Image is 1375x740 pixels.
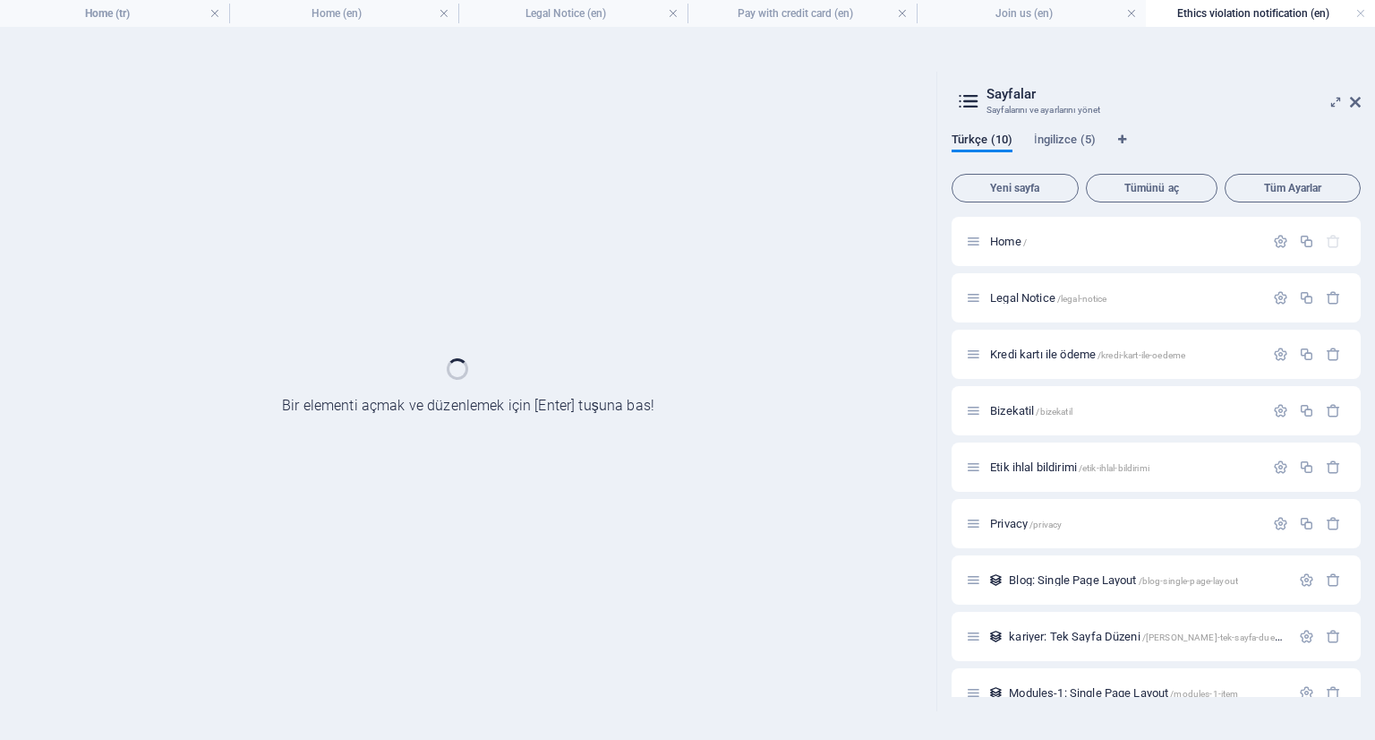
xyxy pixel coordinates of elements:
[1057,294,1107,304] span: /legal-notice
[1079,463,1149,473] span: /etik-ihlal-bildirimi
[990,460,1149,474] span: Sayfayı açmak için tıkla
[1326,234,1341,249] div: Başlangıç sayfası silinemez
[1299,572,1314,588] div: Ayarlar
[1003,687,1290,699] div: Modules-1: Single Page Layout/modules-1-item
[990,348,1185,361] span: Sayfayı açmak için tıkla
[1139,576,1238,586] span: /blog-single-page-layout
[1023,237,1027,247] span: /
[1273,347,1288,362] div: Ayarlar
[1273,516,1288,531] div: Ayarlar
[952,129,1012,154] span: Türkçe (10)
[1225,174,1361,202] button: Tüm Ayarlar
[1146,4,1375,23] h4: Ethics violation notification (en)
[1299,516,1314,531] div: Çoğalt
[1273,460,1288,475] div: Ayarlar
[1326,629,1341,644] div: Sil
[985,348,1264,360] div: Kredi kartı ile ödeme/kredi-kart-ile-oedeme
[1273,234,1288,249] div: Ayarlar
[990,404,1072,417] span: Sayfayı açmak için tıkla
[988,629,1003,644] div: Bu düzen, bu koleksiyonun tüm ögeleri (örn: bir blog paylaşımı) için şablon olarak kullanılır. Bi...
[1034,129,1096,154] span: İngilizce (5)
[1009,573,1238,587] span: Sayfayı açmak için tıkla
[952,174,1079,202] button: Yeni sayfa
[1097,350,1185,360] span: /kredi-kart-ile-oedeme
[1299,403,1314,418] div: Çoğalt
[985,292,1264,304] div: Legal Notice/legal-notice
[1299,234,1314,249] div: Çoğalt
[1299,629,1314,644] div: Ayarlar
[986,86,1361,102] h2: Sayfalar
[1009,630,1291,643] span: Sayfayı açmak için tıkla
[985,518,1264,529] div: Privacy/privacy
[1326,460,1341,475] div: Sil
[1029,520,1062,529] span: /privacy
[917,4,1146,23] h4: Join us (en)
[952,133,1361,167] div: Dil Sekmeleri
[990,291,1106,305] span: Sayfayı açmak için tıkla
[985,461,1264,473] div: Etik ihlal bildirimi/etik-ihlal-bildirimi
[990,517,1062,530] span: Sayfayı açmak için tıkla
[990,235,1027,248] span: Sayfayı açmak için tıkla
[986,102,1325,118] h3: Sayfalarını ve ayarlarını yönet
[1003,574,1290,586] div: Blog: Single Page Layout/blog-single-page-layout
[1273,403,1288,418] div: Ayarlar
[1003,631,1290,642] div: kariyer: Tek Sayfa Düzeni/[PERSON_NAME]-tek-sayfa-duezeni
[985,236,1264,247] div: Home/
[1036,407,1072,417] span: /bizekatil
[1086,174,1218,202] button: Tümünü aç
[1094,183,1210,194] span: Tümünü aç
[1170,689,1238,699] span: /modules-1-item
[1142,632,1291,642] span: /[PERSON_NAME]-tek-sayfa-duezeni
[1299,460,1314,475] div: Çoğalt
[1299,290,1314,305] div: Çoğalt
[1326,403,1341,418] div: Sil
[1009,686,1238,700] span: Sayfayı açmak için tıkla
[1299,685,1314,701] div: Ayarlar
[1326,685,1341,701] div: Sil
[229,4,458,23] h4: Home (en)
[1273,290,1288,305] div: Ayarlar
[988,572,1003,588] div: Bu düzen, bu koleksiyonun tüm ögeleri (örn: bir blog paylaşımı) için şablon olarak kullanılır. Bi...
[1233,183,1353,194] span: Tüm Ayarlar
[988,685,1003,701] div: Bu düzen, bu koleksiyonun tüm ögeleri (örn: bir blog paylaşımı) için şablon olarak kullanılır. Bi...
[687,4,917,23] h4: Pay with credit card (en)
[1326,516,1341,531] div: Sil
[960,183,1071,194] span: Yeni sayfa
[985,405,1264,417] div: Bizekatil/bizekatil
[458,4,687,23] h4: Legal Notice (en)
[1326,572,1341,588] div: Sil
[1326,347,1341,362] div: Sil
[1326,290,1341,305] div: Sil
[1299,347,1314,362] div: Çoğalt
